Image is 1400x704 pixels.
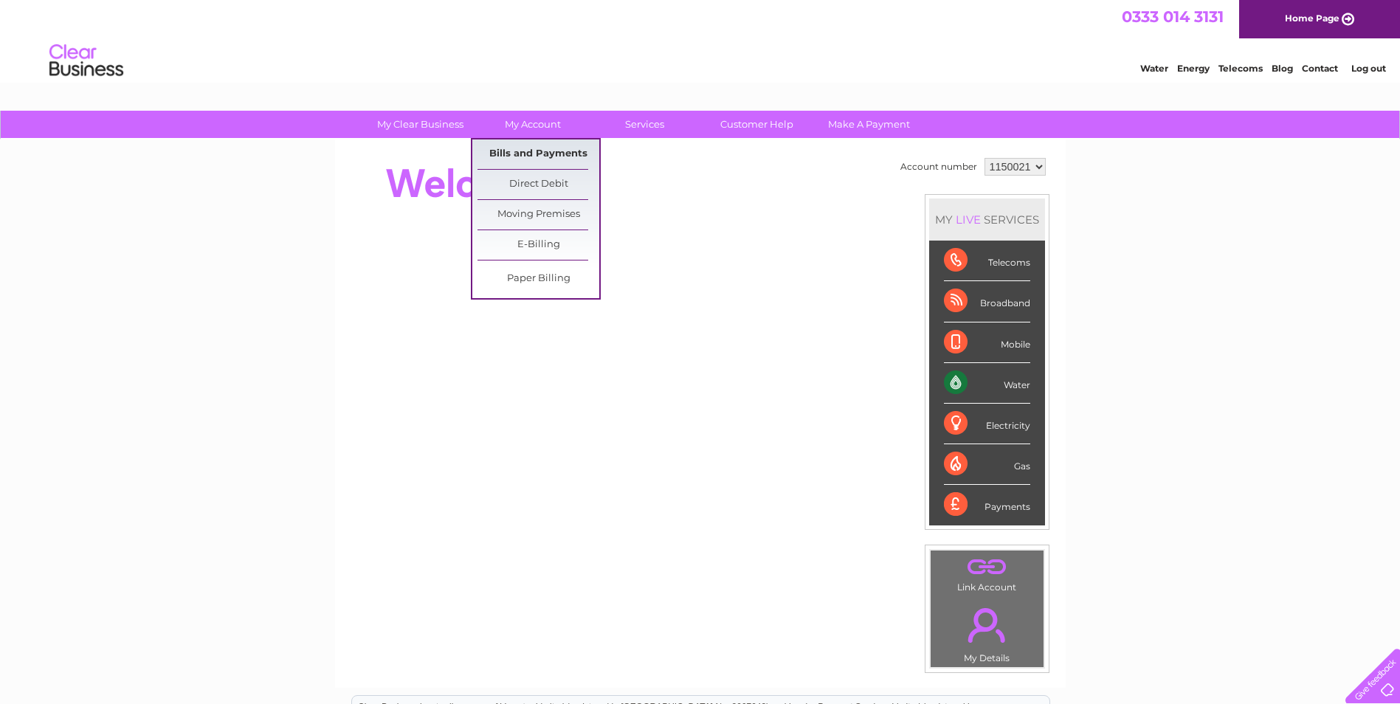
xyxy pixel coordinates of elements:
[930,550,1044,596] td: Link Account
[1122,7,1224,26] a: 0333 014 3131
[1272,63,1293,74] a: Blog
[944,363,1030,404] div: Water
[808,111,930,138] a: Make A Payment
[477,264,599,294] a: Paper Billing
[477,230,599,260] a: E-Billing
[352,8,1049,72] div: Clear Business is a trading name of Verastar Limited (registered in [GEOGRAPHIC_DATA] No. 3667643...
[696,111,818,138] a: Customer Help
[944,241,1030,281] div: Telecoms
[929,199,1045,241] div: MY SERVICES
[944,485,1030,525] div: Payments
[944,444,1030,485] div: Gas
[477,200,599,230] a: Moving Premises
[944,322,1030,363] div: Mobile
[359,111,481,138] a: My Clear Business
[477,139,599,169] a: Bills and Payments
[1218,63,1263,74] a: Telecoms
[930,596,1044,668] td: My Details
[584,111,706,138] a: Services
[934,599,1040,651] a: .
[1351,63,1386,74] a: Log out
[1177,63,1210,74] a: Energy
[472,111,593,138] a: My Account
[934,554,1040,580] a: .
[897,154,981,179] td: Account number
[49,38,124,83] img: logo.png
[953,213,984,227] div: LIVE
[1140,63,1168,74] a: Water
[1302,63,1338,74] a: Contact
[944,404,1030,444] div: Electricity
[477,170,599,199] a: Direct Debit
[944,281,1030,322] div: Broadband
